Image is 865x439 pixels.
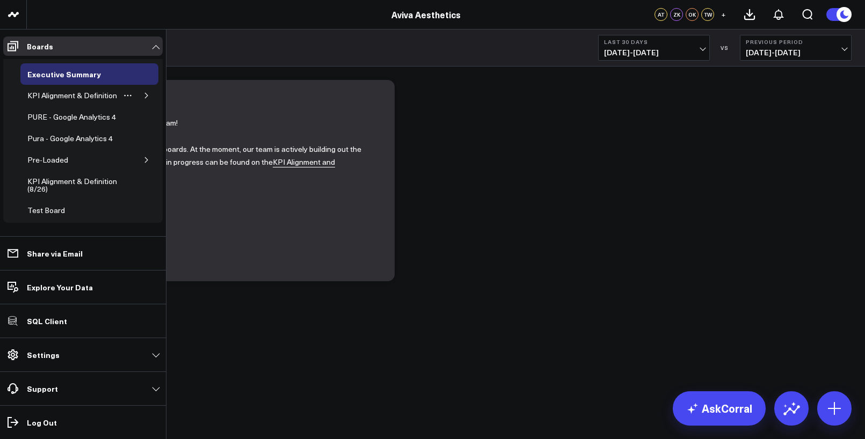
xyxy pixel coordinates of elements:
[686,8,699,21] div: OK
[120,91,136,100] button: Open board menu
[27,42,53,50] p: Boards
[604,48,704,57] span: [DATE] - [DATE]
[20,171,152,200] a: KPI Alignment & Definition (8/26)Open board menu
[701,8,714,21] div: TW
[25,204,68,217] div: Test Board
[20,106,139,128] a: PURE - Google Analytics 4Open board menu
[20,221,81,243] a: SandboxOpen board menu
[25,89,120,102] div: KPI Alignment & Definition
[673,391,766,426] a: AskCorral
[391,9,461,20] a: Aviva Aesthetics
[746,39,846,45] b: Previous Period
[25,132,115,145] div: Pura - Google Analytics 4
[3,413,163,432] a: Log Out
[27,350,60,359] p: Settings
[746,48,846,57] span: [DATE] - [DATE]
[27,418,57,427] p: Log Out
[25,68,104,81] div: Executive Summary
[670,8,683,21] div: ZK
[715,45,735,51] div: VS
[27,317,67,325] p: SQL Client
[48,116,379,130] p: Hi [PERSON_NAME] Aesthetics team!
[27,249,83,258] p: Share via Email
[20,128,136,149] a: Pura - Google Analytics 4Open board menu
[604,39,704,45] b: Last 30 Days
[20,63,124,85] a: Executive SummaryOpen board menu
[25,175,133,195] div: KPI Alignment & Definition (8/26)
[598,35,710,61] button: Last 30 Days[DATE]-[DATE]
[25,111,119,123] div: PURE - Google Analytics 4
[20,200,88,221] a: Test BoardOpen board menu
[27,384,58,393] p: Support
[717,8,730,21] button: +
[740,35,852,61] button: Previous Period[DATE]-[DATE]
[3,311,163,331] a: SQL Client
[20,149,91,171] a: Pre-LoadedOpen board menu
[27,283,93,291] p: Explore Your Data
[20,85,140,106] a: KPI Alignment & DefinitionOpen board menu
[48,143,379,182] p: Welcome to your CorralData dashboards. At the moment, our team is actively building out the Aviva...
[25,153,71,166] div: Pre-Loaded
[721,11,726,18] span: +
[655,8,667,21] div: AT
